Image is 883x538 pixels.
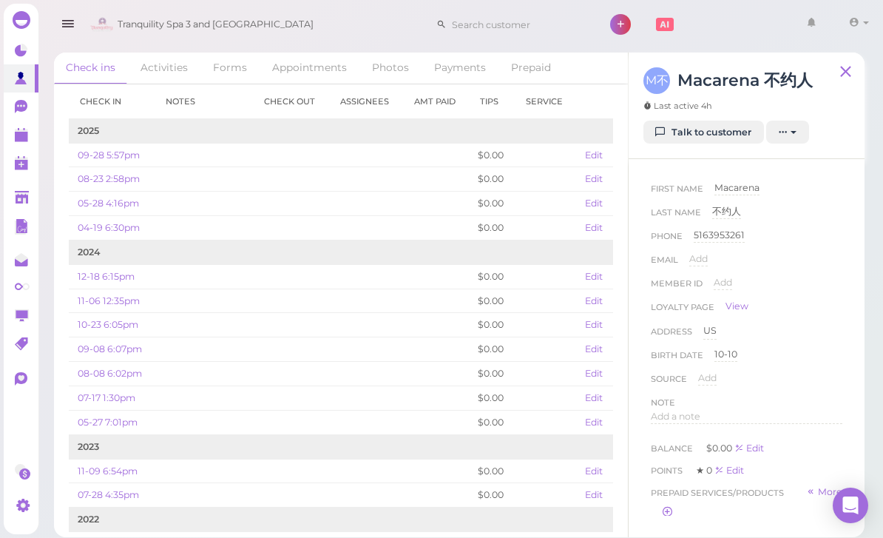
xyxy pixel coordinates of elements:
[118,4,314,45] span: Tranquility Spa 3 and [GEOGRAPHIC_DATA]
[260,53,359,84] a: Appointments
[706,443,734,454] span: $0.00
[78,392,135,403] a: 07-17 1:30pm
[78,295,140,306] a: 11-06 12:35pm
[585,222,603,233] a: Edit
[447,13,590,36] input: Search customer
[703,324,717,339] div: US
[698,372,717,383] span: Add
[651,465,685,476] span: Points
[253,84,329,119] th: Check out
[469,459,514,483] td: $0.00
[734,443,764,454] a: Edit
[469,483,514,508] td: $0.00
[585,368,603,379] a: Edit
[469,337,514,362] td: $0.00
[651,181,703,205] span: First Name
[469,143,514,167] td: $0.00
[585,392,603,403] a: Edit
[78,246,100,258] b: 2024
[714,277,732,288] span: Add
[469,362,514,386] td: $0.00
[714,465,744,476] a: Edit
[78,319,138,330] a: 10-23 6:05pm
[155,84,253,119] th: Notes
[78,465,138,477] a: 11-09 6:54pm
[651,252,678,276] span: Email
[714,182,759,193] span: Macarena
[689,253,708,264] span: Add
[585,343,603,354] a: Edit
[469,386,514,410] td: $0.00
[694,229,745,243] div: 5163953261
[54,53,127,84] a: Check ins
[725,300,748,313] a: View
[499,53,563,84] a: Prepaid
[78,368,142,379] a: 08-08 6:02pm
[78,149,140,161] a: 09-28 5:57pm
[78,198,139,209] a: 05-28 4:16pm
[78,417,138,428] a: 05-27 7:01pm
[469,84,514,119] th: Tips
[78,271,135,282] a: 12-18 6:15pm
[78,514,99,525] b: 2022
[201,53,259,84] a: Forms
[806,485,842,500] a: More
[69,84,155,119] th: Check in
[643,121,764,144] a: Talk to customer
[651,300,714,320] span: Loyalty page
[696,465,714,476] span: ★ 0
[651,411,700,422] span: Add a note
[469,289,514,313] td: $0.00
[78,222,140,233] a: 04-19 6:30pm
[78,173,140,184] a: 08-23 2:58pm
[78,343,142,354] a: 09-08 6:07pm
[585,319,603,330] a: Edit
[643,100,712,112] span: Last active 4h
[469,410,514,434] td: $0.00
[651,205,701,229] span: Last Name
[129,53,200,84] a: Activities
[651,485,784,500] span: Prepaid services/products
[585,271,603,282] a: Edit
[469,264,514,289] td: $0.00
[585,417,603,428] a: Edit
[651,371,687,395] span: Source
[643,67,670,94] span: M不
[714,348,737,362] div: 10-10
[833,488,868,523] div: Open Intercom Messenger
[585,465,603,477] a: Edit
[651,348,703,371] span: Birth date
[78,441,99,452] b: 2023
[651,443,695,454] span: Balance
[403,84,470,119] th: Amt Paid
[585,173,603,184] a: Edit
[360,53,421,84] a: Photos
[651,276,703,300] span: Member ID
[515,84,576,119] th: Service
[469,216,514,241] td: $0.00
[585,198,603,209] a: Edit
[585,489,603,500] a: Edit
[422,53,498,84] a: Payments
[677,67,813,93] h3: Macarena 不约人
[585,149,603,161] a: Edit
[469,167,514,192] td: $0.00
[78,125,99,136] b: 2025
[469,192,514,216] td: $0.00
[651,324,692,348] span: Address
[585,295,603,306] a: Edit
[329,84,403,119] th: Assignees
[651,395,675,410] div: Note
[469,313,514,337] td: $0.00
[712,205,741,219] div: 不约人
[651,229,683,252] span: Phone
[78,489,139,500] a: 07-28 4:35pm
